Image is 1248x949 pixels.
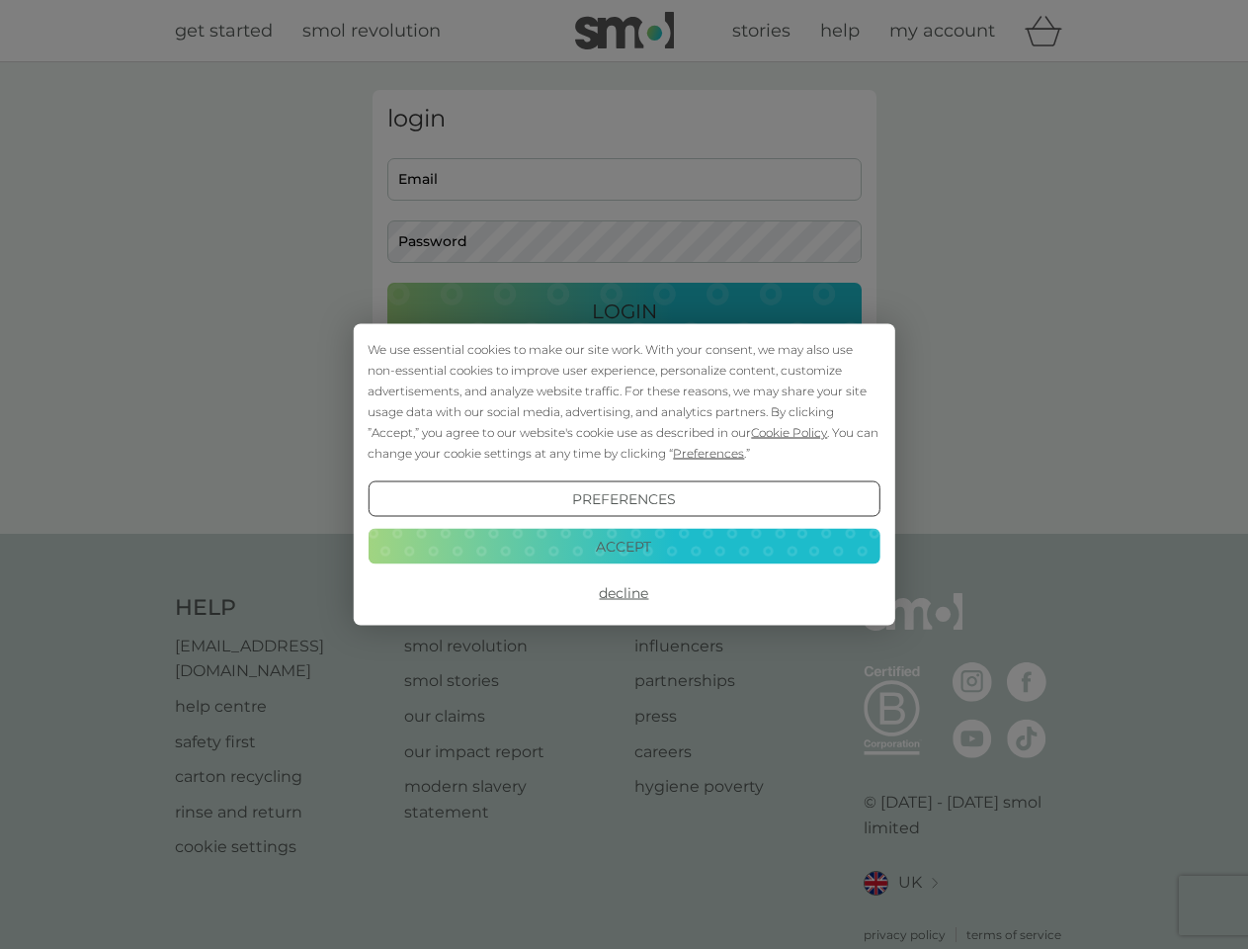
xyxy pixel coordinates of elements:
[368,339,879,464] div: We use essential cookies to make our site work. With your consent, we may also use non-essential ...
[368,481,879,517] button: Preferences
[673,446,744,461] span: Preferences
[368,528,879,563] button: Accept
[368,575,879,611] button: Decline
[353,324,894,626] div: Cookie Consent Prompt
[751,425,827,440] span: Cookie Policy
